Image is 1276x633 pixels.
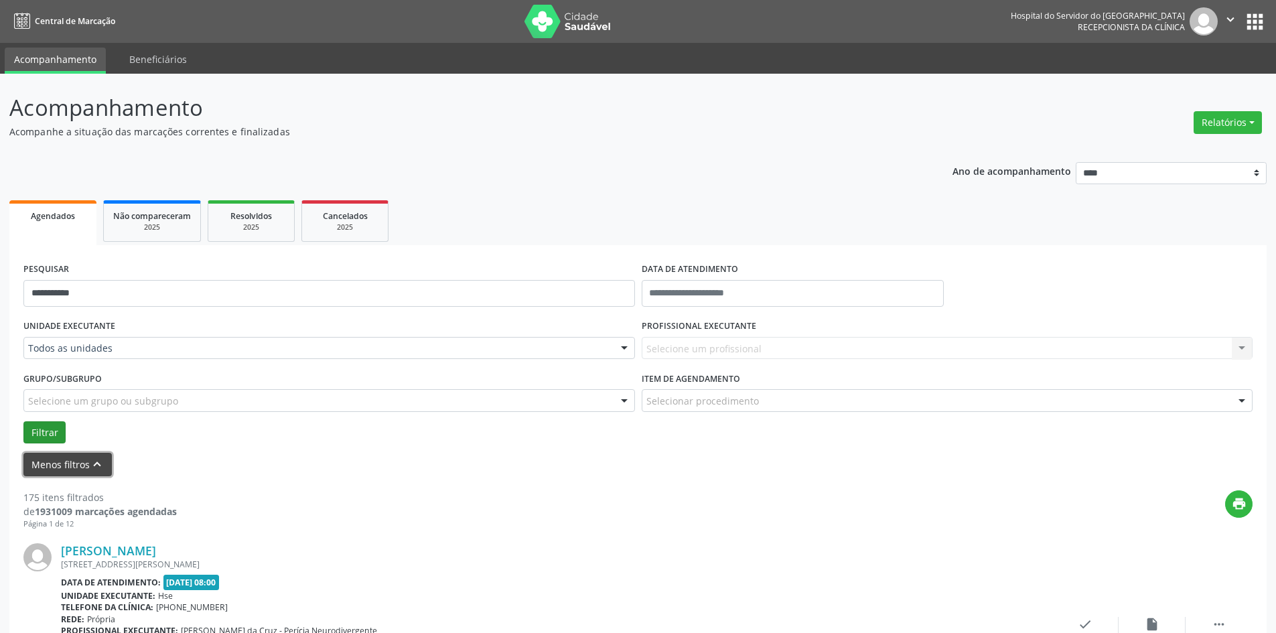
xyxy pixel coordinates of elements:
i: print [1232,496,1247,511]
span: Selecionar procedimento [646,394,759,408]
span: Cancelados [323,210,368,222]
span: Selecione um grupo ou subgrupo [28,394,178,408]
label: UNIDADE EXECUTANTE [23,316,115,337]
label: Item de agendamento [642,368,740,389]
div: Hospital do Servidor do [GEOGRAPHIC_DATA] [1011,10,1185,21]
span: Não compareceram [113,210,191,222]
span: Resolvidos [230,210,272,222]
i: insert_drive_file [1145,617,1159,632]
span: Hse [158,590,173,602]
button: apps [1243,10,1267,33]
span: Própria [87,614,115,625]
p: Ano de acompanhamento [952,162,1071,179]
b: Data de atendimento: [61,577,161,588]
b: Telefone da clínica: [61,602,153,613]
i:  [1212,617,1226,632]
a: Acompanhamento [5,48,106,74]
div: [STREET_ADDRESS][PERSON_NAME] [61,559,1052,570]
i:  [1223,12,1238,27]
a: [PERSON_NAME] [61,543,156,558]
button: print [1225,490,1253,518]
a: Central de Marcação [9,10,115,32]
div: 2025 [113,222,191,232]
span: Agendados [31,210,75,222]
span: Todos as unidades [28,342,608,355]
span: [PHONE_NUMBER] [156,602,228,613]
p: Acompanhamento [9,91,890,125]
span: Central de Marcação [35,15,115,27]
button:  [1218,7,1243,36]
b: Unidade executante: [61,590,155,602]
i: check [1078,617,1092,632]
label: PESQUISAR [23,259,69,280]
div: 175 itens filtrados [23,490,177,504]
div: Página 1 de 12 [23,518,177,530]
a: Beneficiários [120,48,196,71]
button: Relatórios [1194,111,1262,134]
div: 2025 [218,222,285,232]
b: Rede: [61,614,84,625]
p: Acompanhe a situação das marcações correntes e finalizadas [9,125,890,139]
img: img [23,543,52,571]
label: PROFISSIONAL EXECUTANTE [642,316,756,337]
button: Menos filtroskeyboard_arrow_up [23,453,112,476]
div: 2025 [311,222,378,232]
button: Filtrar [23,421,66,444]
span: [DATE] 08:00 [163,575,220,590]
i: keyboard_arrow_up [90,457,104,472]
label: DATA DE ATENDIMENTO [642,259,738,280]
img: img [1190,7,1218,36]
div: de [23,504,177,518]
strong: 1931009 marcações agendadas [35,505,177,518]
span: Recepcionista da clínica [1078,21,1185,33]
label: Grupo/Subgrupo [23,368,102,389]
